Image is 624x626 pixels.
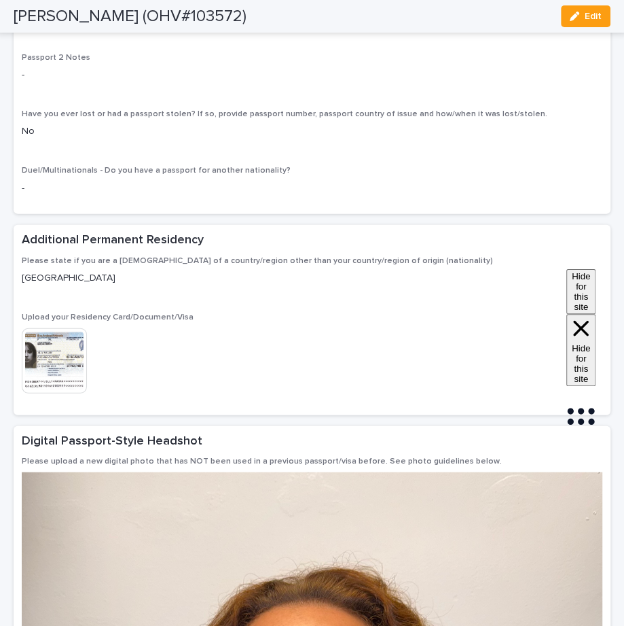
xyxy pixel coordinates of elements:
[22,54,90,62] span: Passport 2 Notes
[22,257,493,265] span: Please state if you are a [DEMOGRAPHIC_DATA] of a country/region other than your country/region o...
[585,12,602,21] span: Edit
[561,5,610,27] button: Edit
[22,271,602,285] p: [GEOGRAPHIC_DATA]
[14,7,246,27] h2: [PERSON_NAME] (OHV#103572)
[22,457,502,466] span: Please upload a new digital photo that has NOT been used in a previous passport/visa before. See ...
[22,233,204,248] h2: Additional Permanent Residency
[22,167,291,175] span: Duel/Multinationals - Do you have a passport for another nationality?
[22,434,202,449] h2: Digital Passport-Style Headshot
[22,313,194,321] span: Upload your Residency Card/Document/Visa
[22,181,602,196] p: -
[22,68,602,82] p: -
[22,110,547,118] span: Have you ever lost or had a passport stolen? If so, provide passport number, passport country of ...
[22,124,602,139] p: No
